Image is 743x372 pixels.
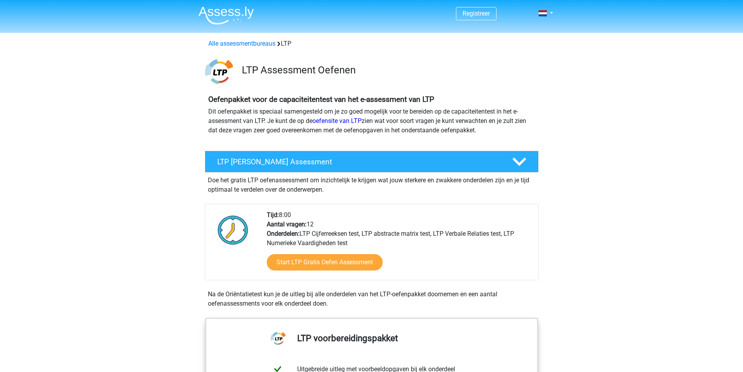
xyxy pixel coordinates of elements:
a: oefensite van LTP [312,117,362,125]
div: 8:00 12 LTP Cijferreeksen test, LTP abstracte matrix test, LTP Verbale Relaties test, LTP Numerie... [261,210,538,280]
h4: LTP [PERSON_NAME] Assessment [217,157,500,166]
img: Klok [213,210,253,249]
b: Aantal vragen: [267,221,307,228]
img: Assessly [199,6,254,25]
a: Alle assessmentbureaus [208,40,275,47]
a: Start LTP Gratis Oefen Assessment [267,254,383,271]
div: Doe het gratis LTP oefenassessment om inzichtelijk te krijgen wat jouw sterkere en zwakkere onder... [205,173,539,194]
b: Tijd: [267,211,279,219]
b: Oefenpakket voor de capaciteitentest van het e-assessment van LTP [208,95,434,104]
h3: LTP Assessment Oefenen [242,64,532,76]
div: LTP [205,39,538,48]
b: Onderdelen: [267,230,300,237]
p: Dit oefenpakket is speciaal samengesteld om je zo goed mogelijk voor te bereiden op de capaciteit... [208,107,535,135]
a: Registreer [463,10,490,17]
img: ltp.png [205,58,233,85]
a: LTP [PERSON_NAME] Assessment [202,151,542,173]
div: Na de Oriëntatietest kun je de uitleg bij alle onderdelen van het LTP-oefenpakket doornemen en ee... [205,290,539,308]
